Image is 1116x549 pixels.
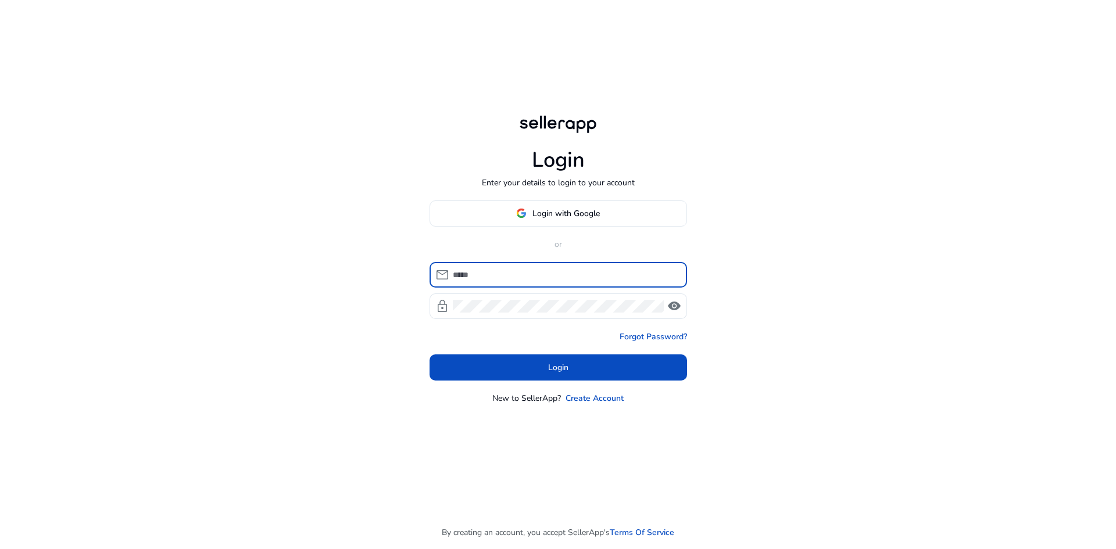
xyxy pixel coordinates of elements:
span: Login [548,361,568,374]
button: Login [430,354,687,381]
span: Login with Google [532,207,600,220]
span: visibility [667,299,681,313]
a: Create Account [566,392,624,404]
h1: Login [532,148,585,173]
a: Terms Of Service [610,526,674,539]
p: New to SellerApp? [492,392,561,404]
span: mail [435,268,449,282]
button: Login with Google [430,200,687,227]
span: lock [435,299,449,313]
p: or [430,238,687,250]
img: google-logo.svg [516,208,527,218]
p: Enter your details to login to your account [482,177,635,189]
a: Forgot Password? [620,331,687,343]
